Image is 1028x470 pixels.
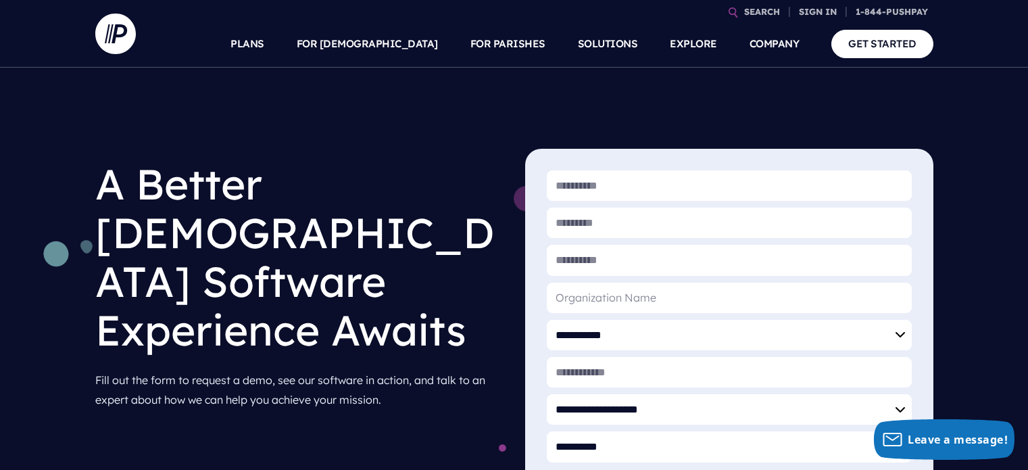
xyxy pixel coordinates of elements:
a: COMPANY [750,20,800,68]
h1: A Better [DEMOGRAPHIC_DATA] Software Experience Awaits [95,149,504,365]
a: FOR PARISHES [470,20,545,68]
input: Organization Name [547,283,912,313]
a: SOLUTIONS [578,20,638,68]
a: GET STARTED [831,30,933,57]
button: Leave a message! [874,419,1014,460]
span: Leave a message! [908,432,1008,447]
a: EXPLORE [670,20,717,68]
a: PLANS [230,20,264,68]
a: FOR [DEMOGRAPHIC_DATA] [297,20,438,68]
p: Fill out the form to request a demo, see our software in action, and talk to an expert about how ... [95,365,504,415]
